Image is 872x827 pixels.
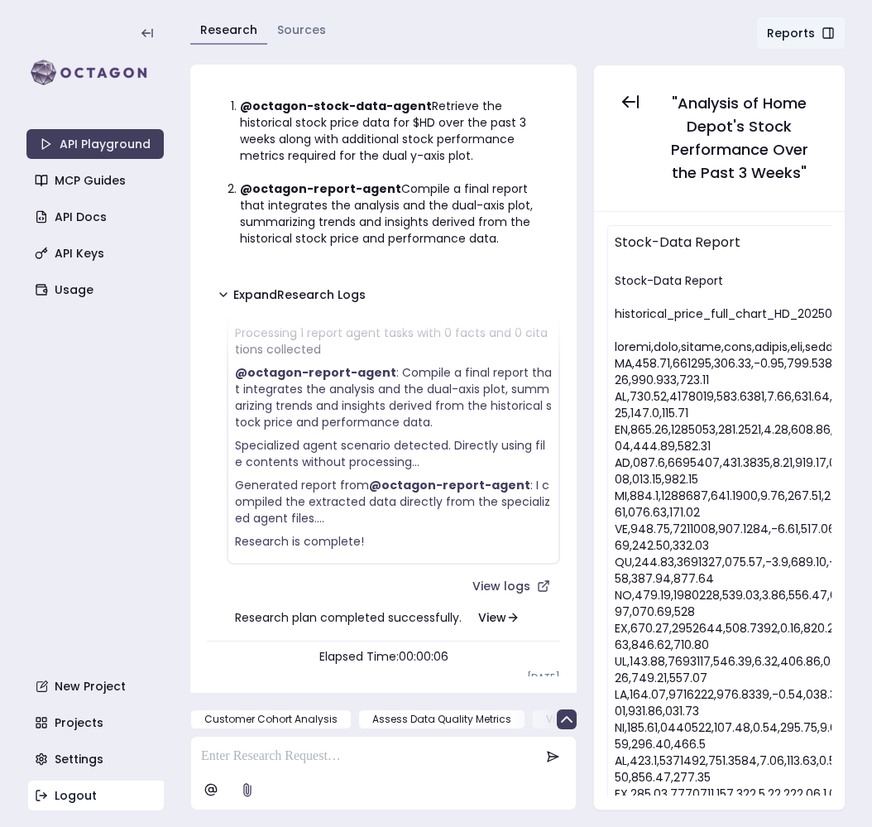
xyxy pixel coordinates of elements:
[26,56,164,89] img: logo-rect-yK7x_WSZ.svg
[200,22,257,38] a: Research
[207,671,560,685] p: [DATE]
[207,280,376,310] button: ExpandResearch Logs
[28,202,165,232] a: API Docs
[26,129,164,159] a: API Playground
[28,708,165,738] a: Projects
[207,601,560,634] p: Research plan completed successfully.
[240,98,432,114] strong: @octagon-stock-data-agent
[240,180,401,197] strong: @octagon-report-agent
[28,275,165,305] a: Usage
[235,533,552,550] p: Research is complete!
[654,85,825,191] button: "Analysis of Home Depot's Stock Performance Over the Past 3 Weeks"
[462,571,560,601] a: View logs
[28,744,165,774] a: Settings
[28,781,165,810] a: Logout
[240,98,547,164] li: Retrieve the historical stock price data for $HD over the past 3 weeks along with additional stoc...
[240,180,547,247] li: Compile a final report that integrates the analysis and the dual-axis plot, summarizing trends an...
[235,477,552,526] p: Generated report from : I compiled the extracted data directly from the specialized agent files....
[277,22,326,38] a: Sources
[235,325,552,358] p: Processing 1 report agent tasks with 0 facts and 0 citations collected
[28,671,165,701] a: New Project
[207,648,560,665] p: Elapsed Time: 00:00:06
[235,364,396,381] strong: @octagon-report-agent
[465,601,533,634] button: View
[756,17,846,50] button: Reports
[235,364,552,430] p: : Compile a final report that integrates the analysis and the dual-axis plot, summarizing trends ...
[358,709,525,729] button: Assess Data Quality Metrics
[28,166,165,195] a: MCP Guides
[28,238,165,268] a: API Keys
[235,437,552,470] p: Specialized agent scenario detected. Directly using file contents without processing...
[369,477,530,493] strong: @octagon-report-agent
[190,709,352,729] button: Customer Cohort Analysis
